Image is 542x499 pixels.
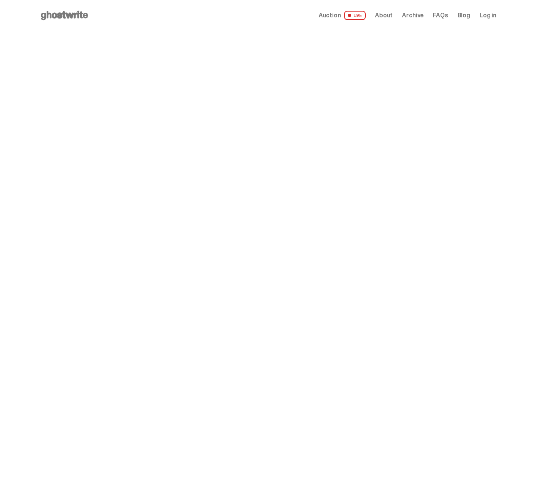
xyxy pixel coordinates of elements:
[344,11,366,20] span: LIVE
[319,12,341,19] span: Auction
[458,12,470,19] a: Blog
[433,12,448,19] a: FAQs
[319,11,366,20] a: Auction LIVE
[480,12,496,19] a: Log in
[402,12,424,19] a: Archive
[375,12,393,19] a: About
